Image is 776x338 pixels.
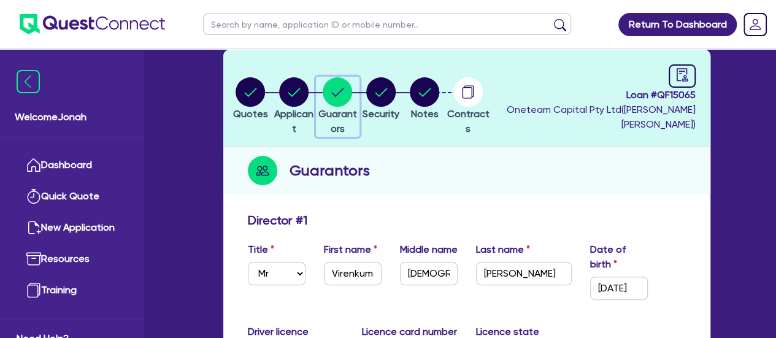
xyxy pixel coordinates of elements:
[675,68,689,82] span: audit
[618,13,737,36] a: Return To Dashboard
[411,108,439,120] span: Notes
[17,275,128,306] a: Training
[17,150,128,181] a: Dashboard
[290,159,370,182] h2: Guarantors
[447,108,490,134] span: Contracts
[248,213,307,228] h3: Director # 1
[447,77,490,137] button: Contracts
[17,181,128,212] a: Quick Quote
[26,220,41,235] img: new-application
[232,77,269,122] button: Quotes
[17,70,40,93] img: icon-menu-close
[17,244,128,275] a: Resources
[272,77,316,137] button: Applicant
[476,242,530,257] label: Last name
[248,156,277,185] img: step-icon
[400,242,458,257] label: Middle name
[17,212,128,244] a: New Application
[409,77,440,122] button: Notes
[362,77,400,122] button: Security
[316,77,359,137] button: Guarantors
[324,242,377,257] label: First name
[15,110,129,125] span: Welcome Jonah
[669,64,696,88] a: audit
[233,108,268,120] span: Quotes
[590,277,648,300] input: DD / MM / YYYY
[26,252,41,266] img: resources
[363,108,399,120] span: Security
[493,88,696,102] span: Loan # QF15065
[20,14,165,34] img: quest-connect-logo-blue
[739,9,771,40] a: Dropdown toggle
[507,104,696,130] span: Oneteam Capital Pty Ltd ( [PERSON_NAME] [PERSON_NAME] )
[590,242,648,272] label: Date of birth
[318,108,357,134] span: Guarantors
[203,13,571,35] input: Search by name, application ID or mobile number...
[26,189,41,204] img: quick-quote
[248,242,274,257] label: Title
[26,283,41,298] img: training
[274,108,313,134] span: Applicant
